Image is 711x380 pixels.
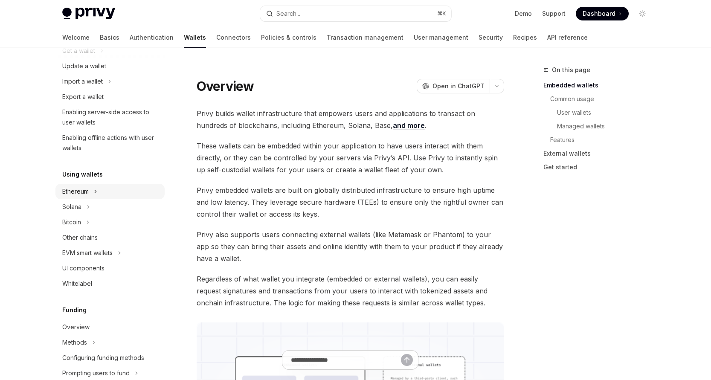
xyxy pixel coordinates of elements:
div: EVM smart wallets [62,248,113,258]
div: Search... [276,9,300,19]
span: These wallets can be embedded within your application to have users interact with them directly, ... [197,140,504,176]
div: Overview [62,322,90,332]
div: Whitelabel [62,278,92,289]
span: Open in ChatGPT [432,82,485,90]
div: Update a wallet [62,61,106,71]
button: Send message [401,354,413,366]
a: Policies & controls [261,27,316,48]
span: Regardless of what wallet you integrate (embedded or external wallets), you can easily request si... [197,273,504,309]
a: and more [393,121,425,130]
img: light logo [62,8,115,20]
span: Privy builds wallet infrastructure that empowers users and applications to transact on hundreds o... [197,107,504,131]
h5: Using wallets [62,169,103,180]
a: Authentication [130,27,174,48]
a: Other chains [55,230,165,245]
a: Support [542,9,566,18]
div: Configuring funding methods [62,353,144,363]
span: ⌘ K [437,10,446,17]
a: Recipes [513,27,537,48]
button: Open in ChatGPT [417,79,490,93]
h5: Funding [62,305,87,315]
a: Whitelabel [55,276,165,291]
a: API reference [547,27,588,48]
a: Welcome [62,27,90,48]
div: Import a wallet [62,76,103,87]
div: Methods [62,337,87,348]
a: Update a wallet [55,58,165,74]
div: Ethereum [62,186,89,197]
span: On this page [552,65,590,75]
a: Demo [515,9,532,18]
a: External wallets [543,147,656,160]
a: Security [479,27,503,48]
a: Transaction management [327,27,403,48]
a: Basics [100,27,119,48]
div: UI components [62,263,104,273]
a: Export a wallet [55,89,165,104]
h1: Overview [197,78,254,94]
div: Prompting users to fund [62,368,130,378]
div: Other chains [62,232,98,243]
button: Toggle dark mode [636,7,649,20]
span: Privy also supports users connecting external wallets (like Metamask or Phantom) to your app so t... [197,229,504,264]
a: Connectors [216,27,251,48]
a: Features [550,133,656,147]
a: Managed wallets [557,119,656,133]
a: Wallets [184,27,206,48]
div: Enabling server-side access to user wallets [62,107,160,128]
a: Overview [55,319,165,335]
a: Configuring funding methods [55,350,165,365]
a: Enabling offline actions with user wallets [55,130,165,156]
a: Get started [543,160,656,174]
button: Search...⌘K [260,6,451,21]
div: Bitcoin [62,217,81,227]
a: UI components [55,261,165,276]
div: Export a wallet [62,92,104,102]
a: User wallets [557,106,656,119]
a: Dashboard [576,7,629,20]
a: Enabling server-side access to user wallets [55,104,165,130]
span: Privy embedded wallets are built on globally distributed infrastructure to ensure high uptime and... [197,184,504,220]
span: Dashboard [583,9,615,18]
a: User management [414,27,468,48]
div: Enabling offline actions with user wallets [62,133,160,153]
a: Embedded wallets [543,78,656,92]
div: Solana [62,202,81,212]
a: Common usage [550,92,656,106]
